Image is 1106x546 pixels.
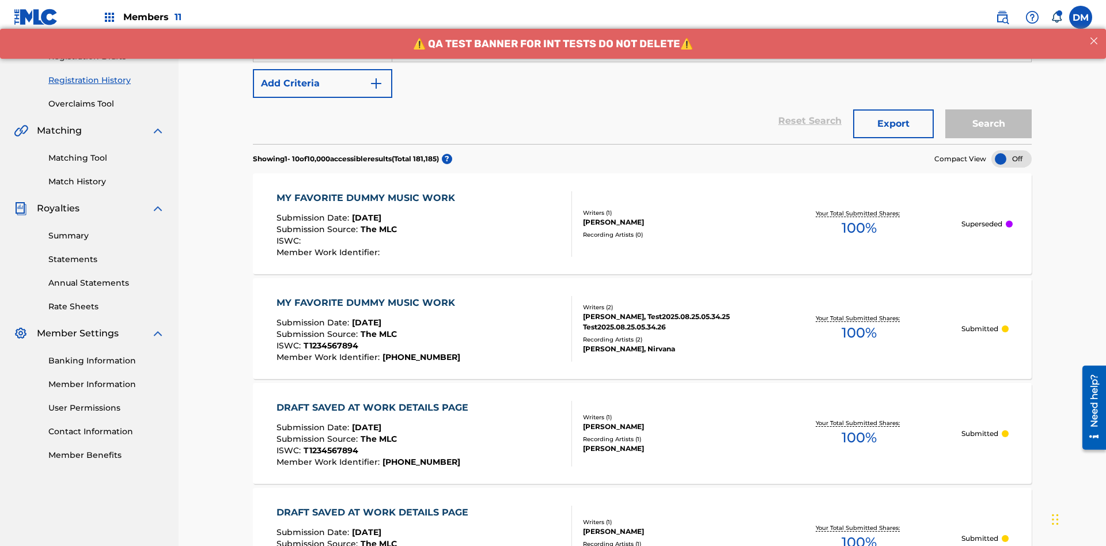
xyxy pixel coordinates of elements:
span: ISWC : [276,340,304,351]
a: Annual Statements [48,277,165,289]
p: Showing 1 - 10 of 10,000 accessible results (Total 181,185 ) [253,154,439,164]
span: [DATE] [352,422,381,433]
div: User Menu [1069,6,1092,29]
span: ISWC : [276,236,304,246]
img: search [995,10,1009,24]
p: Your Total Submitted Shares: [816,419,903,427]
div: Help [1021,6,1044,29]
div: [PERSON_NAME] [583,217,757,227]
span: Royalties [37,202,79,215]
p: Submitted [961,429,998,439]
span: Submission Date : [276,527,352,537]
a: DRAFT SAVED AT WORK DETAILS PAGESubmission Date:[DATE]Submission Source:The MLCISWC:T1234567894Me... [253,383,1032,484]
div: Recording Artists ( 0 ) [583,230,757,239]
span: Submission Date : [276,422,352,433]
a: Rate Sheets [48,301,165,313]
span: The MLC [361,434,397,444]
span: 100 % [842,427,877,448]
span: Members [123,10,181,24]
span: The MLC [361,329,397,339]
div: DRAFT SAVED AT WORK DETAILS PAGE [276,401,474,415]
button: Add Criteria [253,69,392,98]
span: Member Settings [37,327,119,340]
img: MLC Logo [14,9,58,25]
span: ISWC : [276,445,304,456]
div: [PERSON_NAME], Test2025.08.25.05.34.25 Test2025.08.25.05.34.26 [583,312,757,332]
div: Notifications [1051,12,1062,23]
span: Submission Date : [276,317,352,328]
a: Member Benefits [48,449,165,461]
a: Public Search [991,6,1014,29]
img: Top Rightsholders [103,10,116,24]
p: Your Total Submitted Shares: [816,209,903,218]
div: [PERSON_NAME] [583,526,757,537]
span: Compact View [934,154,986,164]
div: Recording Artists ( 2 ) [583,335,757,344]
form: Search Form [253,33,1032,144]
a: Statements [48,253,165,266]
span: ? [442,154,452,164]
div: [PERSON_NAME] [583,443,757,454]
span: Member Work Identifier : [276,247,382,257]
img: expand [151,327,165,340]
span: Submission Source : [276,224,361,234]
span: ⚠️ QA TEST BANNER FOR INT TESTS DO NOT DELETE⚠️ [413,9,693,21]
span: [DATE] [352,213,381,223]
span: Member Work Identifier : [276,457,382,467]
a: Overclaims Tool [48,98,165,110]
span: Submission Source : [276,434,361,444]
img: expand [151,124,165,138]
p: Your Total Submitted Shares: [816,524,903,532]
div: DRAFT SAVED AT WORK DETAILS PAGE [276,506,474,520]
img: expand [151,202,165,215]
div: Writers ( 1 ) [583,413,757,422]
button: Export [853,109,934,138]
span: [DATE] [352,527,381,537]
div: Writers ( 1 ) [583,518,757,526]
span: Matching [37,124,82,138]
span: [PHONE_NUMBER] [382,352,460,362]
span: Member Work Identifier : [276,352,382,362]
img: 9d2ae6d4665cec9f34b9.svg [369,77,383,90]
div: [PERSON_NAME], Nirvana [583,344,757,354]
span: The MLC [361,224,397,234]
img: Royalties [14,202,28,215]
a: Banking Information [48,355,165,367]
a: Match History [48,176,165,188]
iframe: Resource Center [1074,361,1106,456]
p: Your Total Submitted Shares: [816,314,903,323]
a: Contact Information [48,426,165,438]
a: User Permissions [48,402,165,414]
p: Submitted [961,324,998,334]
div: [PERSON_NAME] [583,422,757,432]
img: Member Settings [14,327,28,340]
a: Matching Tool [48,152,165,164]
div: Drag [1052,502,1059,537]
span: 100 % [842,323,877,343]
a: Summary [48,230,165,242]
iframe: Chat Widget [1048,491,1106,546]
div: MY FAVORITE DUMMY MUSIC WORK [276,191,461,205]
a: Member Information [48,378,165,390]
span: Submission Source : [276,329,361,339]
span: [DATE] [352,317,381,328]
span: T1234567894 [304,340,358,351]
a: MY FAVORITE DUMMY MUSIC WORKSubmission Date:[DATE]Submission Source:The MLCISWC:T1234567894Member... [253,278,1032,379]
div: Writers ( 2 ) [583,303,757,312]
div: MY FAVORITE DUMMY MUSIC WORK [276,296,461,310]
img: Matching [14,124,28,138]
span: T1234567894 [304,445,358,456]
span: [PHONE_NUMBER] [382,457,460,467]
span: Submission Date : [276,213,352,223]
div: Recording Artists ( 1 ) [583,435,757,443]
a: Registration History [48,74,165,86]
div: Writers ( 1 ) [583,208,757,217]
p: Superseded [961,219,1002,229]
img: help [1025,10,1039,24]
span: 11 [175,12,181,22]
a: MY FAVORITE DUMMY MUSIC WORKSubmission Date:[DATE]Submission Source:The MLCISWC:Member Work Ident... [253,173,1032,274]
p: Submitted [961,533,998,544]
